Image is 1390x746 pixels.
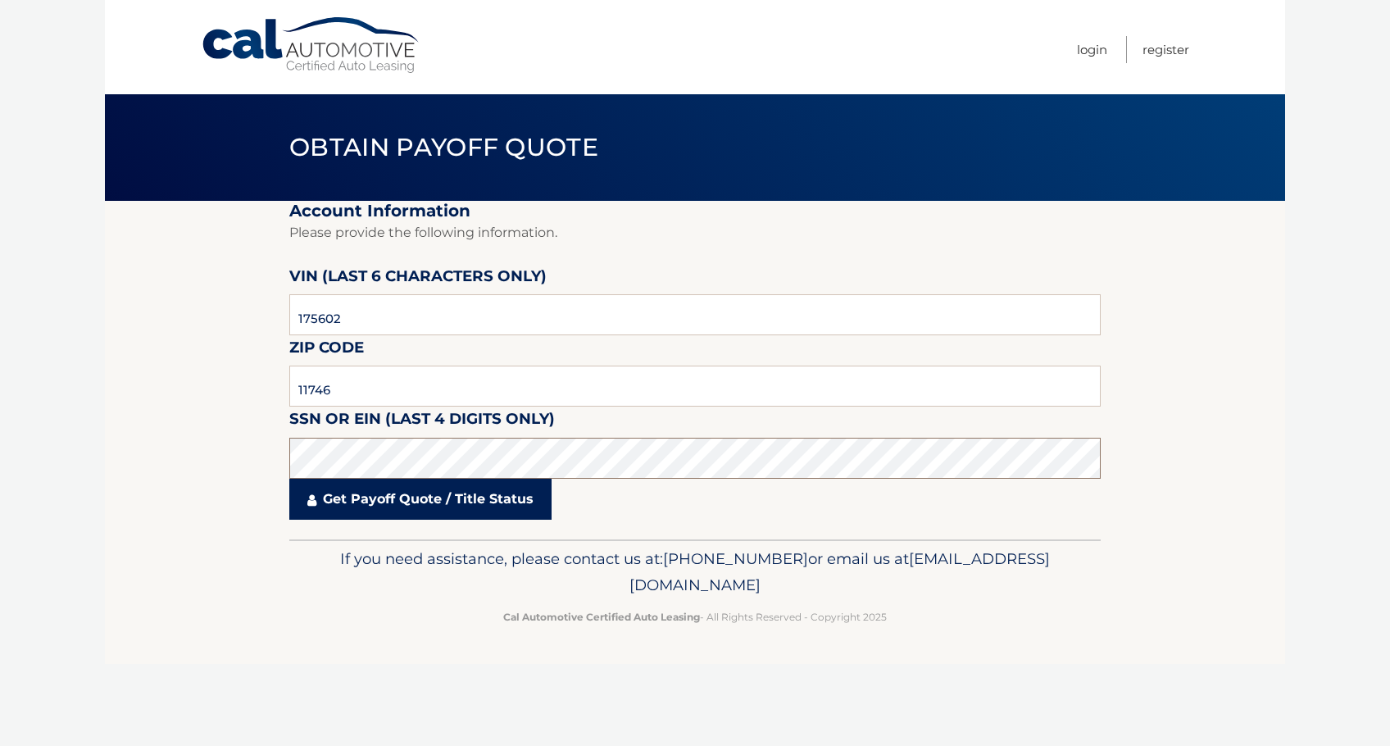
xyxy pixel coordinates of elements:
[300,546,1090,598] p: If you need assistance, please contact us at: or email us at
[201,16,422,75] a: Cal Automotive
[289,132,598,162] span: Obtain Payoff Quote
[1077,36,1107,63] a: Login
[300,608,1090,625] p: - All Rights Reserved - Copyright 2025
[289,221,1101,244] p: Please provide the following information.
[1142,36,1189,63] a: Register
[289,335,364,366] label: Zip Code
[663,549,808,568] span: [PHONE_NUMBER]
[289,407,555,437] label: SSN or EIN (last 4 digits only)
[503,611,700,623] strong: Cal Automotive Certified Auto Leasing
[289,201,1101,221] h2: Account Information
[289,264,547,294] label: VIN (last 6 characters only)
[289,479,552,520] a: Get Payoff Quote / Title Status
